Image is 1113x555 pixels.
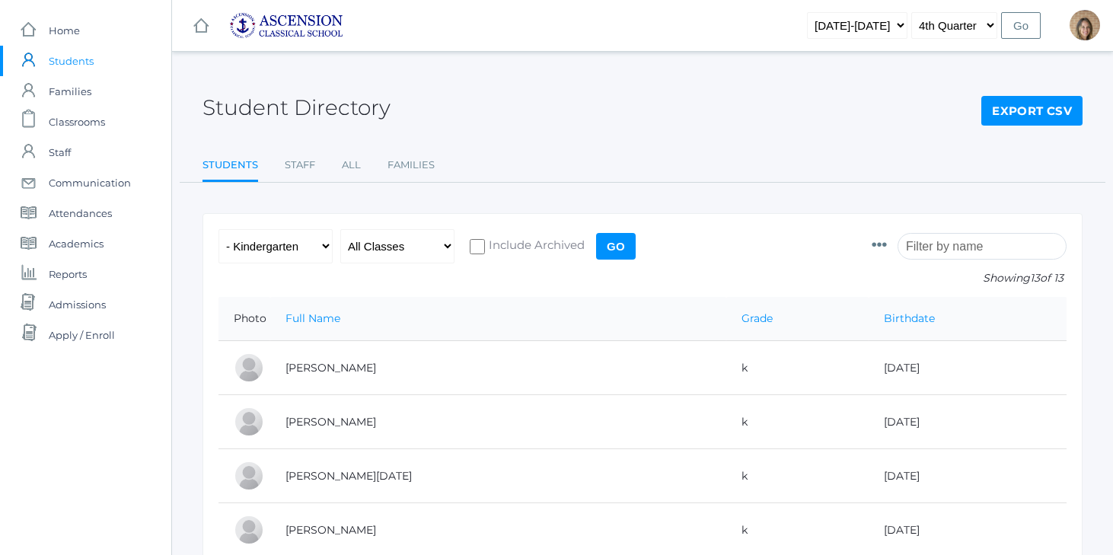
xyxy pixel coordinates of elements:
a: Students [203,150,258,183]
a: Export CSV [981,96,1083,126]
div: Evelyn Davis [234,515,264,545]
h2: Student Directory [203,96,391,120]
span: Reports [49,259,87,289]
span: Apply / Enroll [49,320,115,350]
td: [PERSON_NAME] [270,341,726,395]
a: Families [387,150,435,180]
span: Classrooms [49,107,105,137]
span: Attendances [49,198,112,228]
span: Include Archived [485,237,585,256]
span: 13 [1030,271,1040,285]
p: Showing of 13 [872,270,1067,286]
th: Photo [218,297,270,341]
td: k [726,341,869,395]
div: Noel Chumley [234,461,264,491]
span: Home [49,15,80,46]
a: Birthdate [884,311,935,325]
span: Admissions [49,289,106,320]
td: k [726,449,869,503]
a: Grade [741,311,773,325]
span: Communication [49,167,131,198]
div: Britney Smith [1070,10,1100,40]
a: Full Name [285,311,340,325]
td: [PERSON_NAME][DATE] [270,449,726,503]
input: Filter by name [898,233,1067,260]
a: Staff [285,150,315,180]
td: k [726,395,869,449]
td: [PERSON_NAME] [270,395,726,449]
div: Henry Amos [234,352,264,383]
span: Staff [49,137,71,167]
input: Go [596,233,636,260]
img: ascension-logo-blue-113fc29133de2fb5813e50b71547a291c5fdb7962bf76d49838a2a14a36269ea.jpg [229,12,343,39]
td: [DATE] [869,449,1067,503]
input: Include Archived [470,239,485,254]
span: Families [49,76,91,107]
td: [DATE] [869,341,1067,395]
span: Students [49,46,94,76]
div: Scarlett Bailey [234,407,264,437]
a: All [342,150,361,180]
td: [DATE] [869,395,1067,449]
span: Academics [49,228,104,259]
input: Go [1001,12,1041,39]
